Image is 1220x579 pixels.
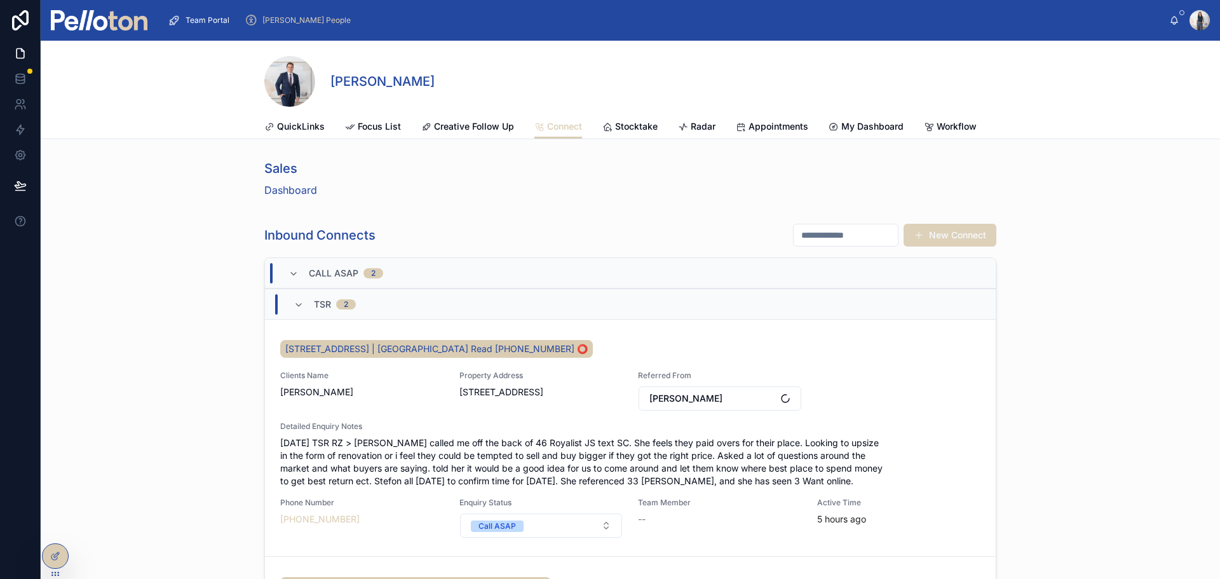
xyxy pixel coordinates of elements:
[478,521,516,532] div: Call ASAP
[280,513,360,526] a: [PHONE_NUMBER]
[280,386,444,398] span: [PERSON_NAME]
[280,340,593,358] a: [STREET_ADDRESS] | [GEOGRAPHIC_DATA] Read [PHONE_NUMBER] ⭕️
[241,9,360,32] a: [PERSON_NAME] People
[164,9,238,32] a: Team Portal
[280,421,980,432] span: Detailed Enquiry Notes
[265,319,996,556] a: [STREET_ADDRESS] | [GEOGRAPHIC_DATA] Read [PHONE_NUMBER] ⭕️Clients Name[PERSON_NAME]Property Addr...
[262,15,351,25] span: [PERSON_NAME] People
[51,10,147,31] img: App logo
[280,371,444,381] span: Clients Name
[344,299,348,310] div: 2
[421,115,514,140] a: Creative Follow Up
[309,267,358,280] span: Call ASAP
[277,120,325,133] span: QuickLinks
[264,182,317,198] p: Dashboard
[615,120,658,133] span: Stocktake
[459,386,623,398] span: [STREET_ADDRESS]
[638,513,646,526] span: --
[678,115,715,140] a: Radar
[158,6,1169,34] div: scrollable content
[841,120,904,133] span: My Dashboard
[460,514,623,538] button: Select Button
[459,498,623,508] span: Enquiry Status
[264,115,325,140] a: QuickLinks
[264,226,376,244] h1: Inbound Connects
[459,371,623,381] span: Property Address
[330,72,435,90] h1: [PERSON_NAME]
[937,120,977,133] span: Workflow
[639,386,801,411] button: Select Button
[638,498,802,508] span: Team Member
[817,498,981,508] span: Active Time
[434,120,514,133] span: Creative Follow Up
[749,120,808,133] span: Appointments
[285,343,588,355] span: [STREET_ADDRESS] | [GEOGRAPHIC_DATA] Read [PHONE_NUMBER] ⭕️
[345,115,401,140] a: Focus List
[358,120,401,133] span: Focus List
[534,115,582,139] a: Connect
[904,224,996,247] button: New Connect
[817,513,866,526] p: 5 hours ago
[314,298,331,311] span: TSR
[924,115,977,140] a: Workflow
[280,437,980,487] span: [DATE] TSR RZ > [PERSON_NAME] called me off the back of 46 Royalist JS text SC. She feels they pa...
[736,115,808,140] a: Appointments
[280,498,444,508] span: Phone Number
[638,371,802,381] span: Referred From
[602,115,658,140] a: Stocktake
[264,160,317,177] h1: Sales
[547,120,582,133] span: Connect
[829,115,904,140] a: My Dashboard
[649,392,722,405] span: [PERSON_NAME]
[691,120,715,133] span: Radar
[186,15,229,25] span: Team Portal
[371,268,376,278] div: 2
